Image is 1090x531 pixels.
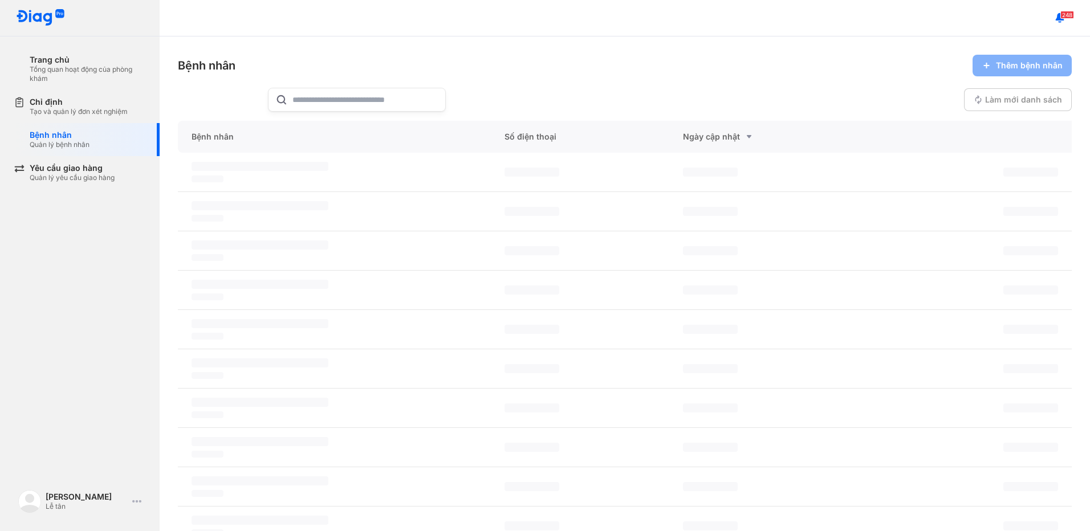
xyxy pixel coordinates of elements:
div: Trang chủ [30,55,146,65]
span: ‌ [192,372,223,379]
span: ‌ [683,482,738,491]
span: ‌ [192,476,328,485]
span: ‌ [505,403,559,412]
span: ‌ [505,482,559,491]
div: Bệnh nhân [30,130,90,140]
span: ‌ [505,207,559,216]
span: ‌ [1003,168,1058,177]
div: Tạo và quản lý đơn xét nghiệm [30,107,128,116]
span: ‌ [1003,403,1058,412]
span: ‌ [192,319,328,328]
button: Làm mới danh sách [964,88,1072,111]
div: [PERSON_NAME] [46,492,128,502]
img: logo [16,9,65,27]
span: ‌ [683,364,738,373]
span: ‌ [1003,364,1058,373]
span: ‌ [683,168,738,177]
span: ‌ [683,285,738,295]
span: ‌ [192,215,223,222]
img: logo [18,490,41,513]
span: ‌ [505,246,559,255]
span: ‌ [192,451,223,458]
span: Làm mới danh sách [985,95,1062,105]
span: ‌ [192,411,223,418]
span: ‌ [505,168,559,177]
span: ‌ [505,285,559,295]
span: ‌ [683,246,738,255]
span: ‌ [192,358,328,367]
span: Thêm bệnh nhân [996,60,1063,71]
button: Thêm bệnh nhân [973,55,1072,76]
span: ‌ [192,437,328,446]
span: ‌ [683,403,738,412]
span: ‌ [683,443,738,452]
div: Quản lý bệnh nhân [30,140,90,149]
span: ‌ [1003,325,1058,334]
span: ‌ [192,490,223,497]
span: ‌ [192,162,328,171]
span: ‌ [192,201,328,210]
span: ‌ [1003,443,1058,452]
span: ‌ [192,293,223,300]
span: ‌ [192,254,223,261]
div: Bệnh nhân [178,58,235,73]
div: Số điện thoại [491,121,670,153]
span: ‌ [505,521,559,530]
div: Yêu cầu giao hàng [30,163,115,173]
div: Ngày cập nhật [683,130,835,144]
span: ‌ [1003,482,1058,491]
span: ‌ [192,240,328,250]
span: ‌ [683,207,738,216]
span: ‌ [1003,246,1058,255]
span: ‌ [192,280,328,289]
span: ‌ [683,325,738,334]
span: ‌ [1003,207,1058,216]
div: Tổng quan hoạt động của phòng khám [30,65,146,83]
span: ‌ [683,521,738,530]
div: Lễ tân [46,502,128,511]
div: Bệnh nhân [178,121,491,153]
span: ‌ [192,333,223,340]
span: ‌ [192,516,328,525]
div: Chỉ định [30,97,128,107]
span: ‌ [505,443,559,452]
div: Quản lý yêu cầu giao hàng [30,173,115,182]
span: ‌ [505,364,559,373]
span: ‌ [1003,285,1058,295]
span: 248 [1060,11,1074,19]
span: ‌ [192,398,328,407]
span: ‌ [1003,521,1058,530]
span: ‌ [505,325,559,334]
span: ‌ [192,175,223,182]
